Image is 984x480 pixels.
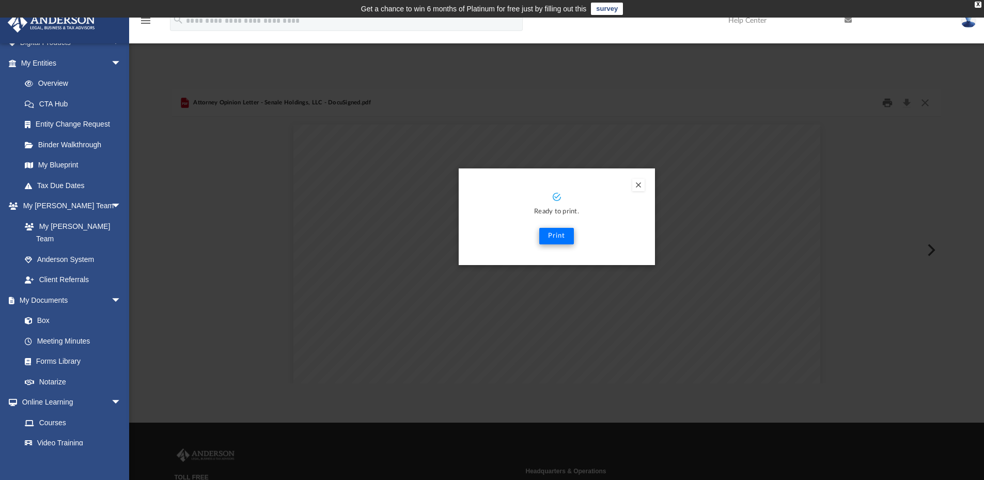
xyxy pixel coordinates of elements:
a: Courses [14,412,132,433]
a: Overview [14,73,137,94]
i: search [173,14,184,25]
a: Tax Due Dates [14,175,137,196]
a: Online Learningarrow_drop_down [7,392,132,413]
a: Meeting Minutes [14,331,132,351]
a: Forms Library [14,351,127,372]
a: Box [14,311,127,331]
a: Video Training [14,433,127,454]
a: My [PERSON_NAME] Team [14,216,127,249]
a: Client Referrals [14,270,132,290]
a: Entity Change Request [14,114,137,135]
a: My Entitiesarrow_drop_down [7,53,137,73]
span: arrow_drop_down [111,392,132,413]
span: arrow_drop_down [111,53,132,74]
a: Notarize [14,371,132,392]
div: Get a chance to win 6 months of Platinum for free just by filling out this [361,3,587,15]
div: Preview [172,89,942,383]
span: arrow_drop_down [111,290,132,311]
i: menu [139,14,152,27]
a: My Blueprint [14,155,132,176]
div: close [975,2,981,8]
button: Print [539,228,574,244]
a: My Documentsarrow_drop_down [7,290,132,311]
a: CTA Hub [14,94,137,114]
span: arrow_drop_down [111,196,132,217]
img: Anderson Advisors Platinum Portal [5,12,98,33]
a: survey [591,3,623,15]
a: Anderson System [14,249,132,270]
a: Binder Walkthrough [14,134,137,155]
img: User Pic [961,13,976,28]
a: My [PERSON_NAME] Teamarrow_drop_down [7,196,132,216]
a: menu [139,20,152,27]
p: Ready to print. [469,206,645,218]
